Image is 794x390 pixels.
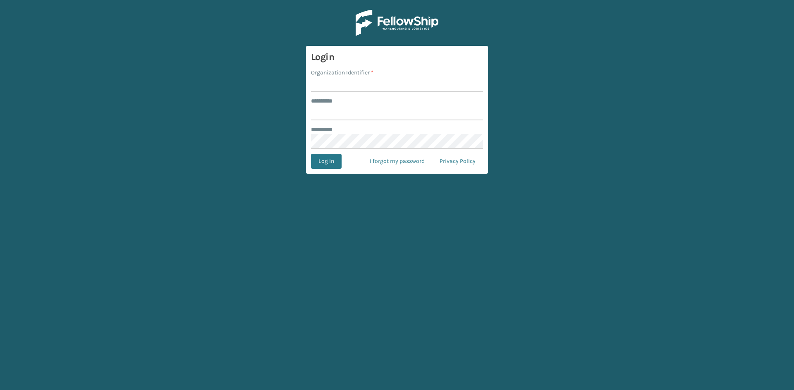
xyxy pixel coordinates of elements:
[356,10,438,36] img: Logo
[432,154,483,169] a: Privacy Policy
[311,51,483,63] h3: Login
[362,154,432,169] a: I forgot my password
[311,68,373,77] label: Organization Identifier
[311,154,342,169] button: Log In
